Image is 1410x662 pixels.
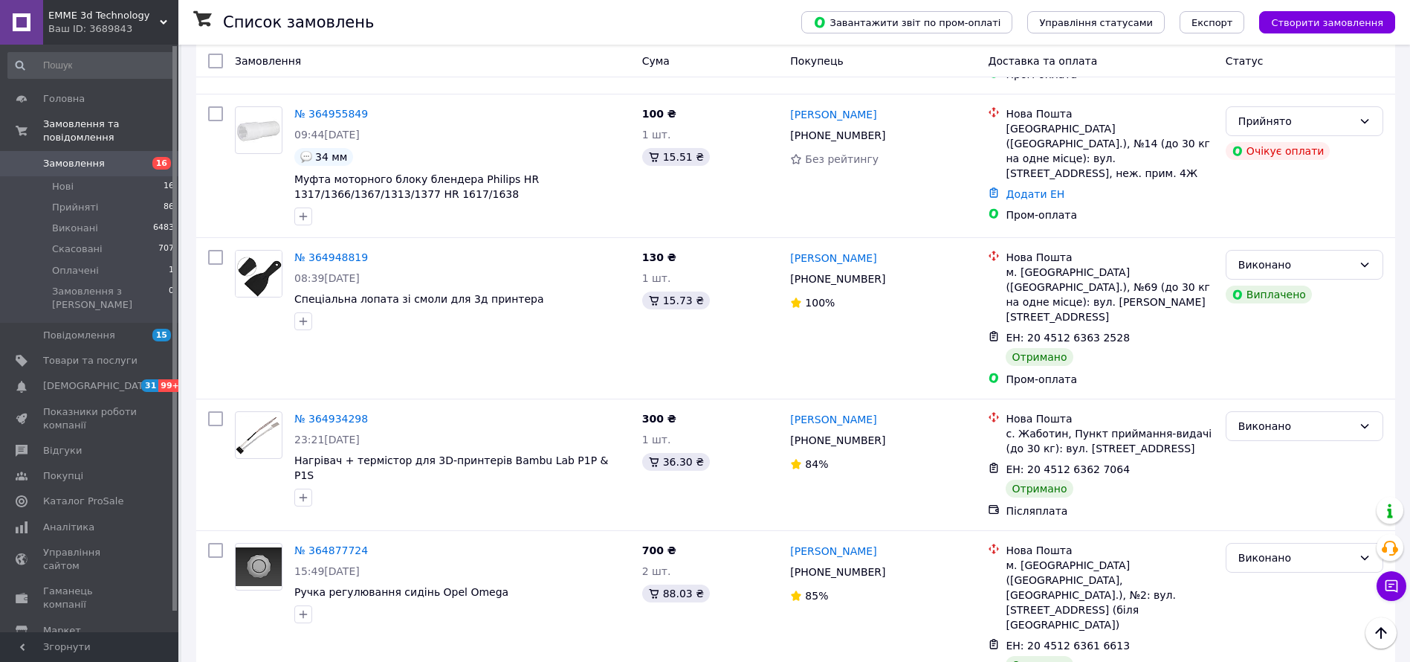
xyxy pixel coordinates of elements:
span: Прийняті [52,201,98,214]
img: Фото товару [236,416,282,454]
a: Створити замовлення [1244,16,1395,28]
span: 16 [164,180,174,193]
span: 1 шт. [642,434,671,446]
a: Фото товару [235,411,282,459]
span: 2 шт. [642,565,671,577]
span: 08:39[DATE] [294,272,360,284]
span: [PHONE_NUMBER] [790,434,885,446]
span: 16 [152,157,171,170]
span: 0 [169,285,174,312]
span: 1 шт. [642,129,671,141]
span: [PHONE_NUMBER] [790,273,885,285]
a: [PERSON_NAME] [790,544,876,559]
button: Експорт [1180,11,1245,33]
span: 15 [152,329,171,341]
span: 1 шт. [642,272,671,284]
a: Ручка регулювання сидінь Opel Omega [294,586,508,598]
span: [PHONE_NUMBER] [790,129,885,141]
span: 31 [141,379,158,392]
span: 84% [805,458,828,470]
span: 100% [805,297,835,309]
button: Управління статусами [1027,11,1165,33]
span: Управління сайтом [43,546,138,573]
span: 15:49[DATE] [294,565,360,577]
span: 85% [805,590,828,602]
span: 700 ₴ [642,544,676,556]
span: Завантажити звіт по пром-оплаті [813,16,1000,29]
a: [PERSON_NAME] [790,412,876,427]
span: Каталог ProSale [43,495,123,508]
img: Фото товару [236,118,282,144]
span: Покупець [790,55,843,67]
span: Спеціальна лопата зі смоли для 3д принтера [294,293,544,305]
div: 15.73 ₴ [642,292,710,309]
span: Скасовані [52,242,103,256]
a: Муфта моторного блоку блендера Philips HR 1317/1366/1367/1313/1377 HR 1617/1638 [294,173,539,200]
span: 100 ₴ [642,108,676,120]
div: 88.03 ₴ [642,585,710,602]
div: Виконано [1238,418,1353,434]
span: Маркет [43,624,81,637]
div: Виконано [1238,257,1353,273]
button: Завантажити звіт по пром-оплаті [801,11,1012,33]
div: Нова Пошта [1006,411,1213,426]
button: Чат з покупцем [1377,571,1406,601]
input: Пошук [7,52,175,79]
span: Замовлення [235,55,301,67]
div: м. [GEOGRAPHIC_DATA] ([GEOGRAPHIC_DATA].), №69 (до 30 кг на одне місце): вул. [PERSON_NAME][STREE... [1006,265,1213,324]
a: Нагрівач + термістор для 3D-принтерів Bambu Lab P1P & P1S [294,454,609,481]
span: ЕН: 20 4512 6363 2528 [1006,332,1130,344]
a: Фото товару [235,250,282,298]
div: Нова Пошта [1006,106,1213,121]
span: [DEMOGRAPHIC_DATA] [43,379,153,393]
a: Фото товару [235,106,282,154]
span: Управління статусами [1039,17,1153,28]
span: Доставка та оплата [988,55,1097,67]
span: 23:21[DATE] [294,434,360,446]
div: с. Жаботин, Пункт приймання-видачі (до 30 кг): вул. [STREET_ADDRESS] [1006,426,1213,456]
span: 1 [169,264,174,277]
span: Гаманець компанії [43,585,138,611]
span: 34 мм [315,151,347,163]
span: 99+ [158,379,183,392]
span: Покупці [43,469,83,483]
span: Повідомлення [43,329,115,342]
div: [GEOGRAPHIC_DATA] ([GEOGRAPHIC_DATA].), №14 (до 30 кг на одне місце): вул. [STREET_ADDRESS], неж.... [1006,121,1213,181]
span: 09:44[DATE] [294,129,360,141]
div: 15.51 ₴ [642,148,710,166]
button: Наверх [1365,617,1397,649]
span: [PHONE_NUMBER] [790,566,885,578]
span: 707 [158,242,174,256]
a: № 364934298 [294,413,368,425]
span: Аналітика [43,521,94,534]
span: Відгуки [43,444,82,457]
span: 300 ₴ [642,413,676,425]
div: Пром-оплата [1006,372,1213,387]
a: № 364877724 [294,544,368,556]
div: Прийнято [1238,113,1353,129]
div: Отримано [1006,348,1073,366]
span: ЕН: 20 4512 6362 7064 [1006,463,1130,475]
a: № 364948819 [294,251,368,263]
a: [PERSON_NAME] [790,251,876,266]
span: Нові [52,180,74,193]
div: Виконано [1238,550,1353,566]
div: Пром-оплата [1006,208,1213,222]
a: № 364955849 [294,108,368,120]
div: Післяплата [1006,504,1213,518]
div: Нова Пошта [1006,250,1213,265]
a: Додати ЕН [1006,188,1064,200]
button: Створити замовлення [1259,11,1395,33]
span: Виконані [52,222,98,235]
div: Отримано [1006,480,1073,498]
span: Cума [642,55,670,67]
h1: Список замовлень [223,13,374,31]
span: Показники роботи компанії [43,405,138,432]
span: Товари та послуги [43,354,138,367]
span: Замовлення [43,157,105,170]
a: [PERSON_NAME] [790,107,876,122]
div: 36.30 ₴ [642,453,710,471]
